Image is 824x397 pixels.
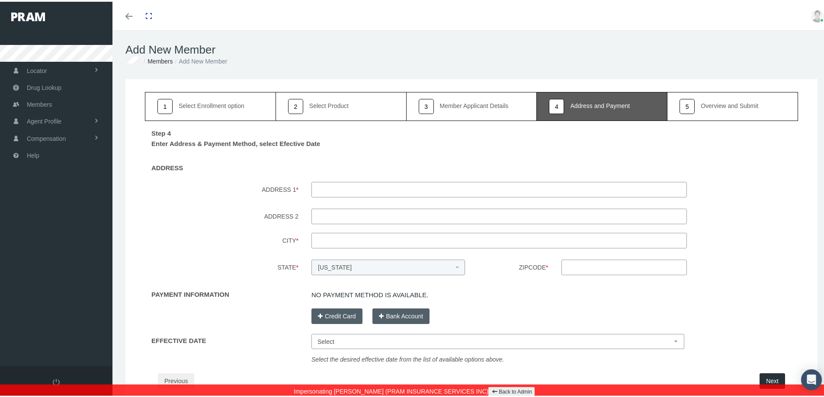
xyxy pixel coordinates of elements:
[27,129,66,145] span: Compensation
[27,146,39,162] span: Help
[27,95,52,111] span: Members
[440,101,509,107] div: Member Applicant Details
[173,55,228,64] li: Add New Member
[145,137,327,150] label: Enter Address & Payment Method, select Efective Date
[471,258,555,276] label: Zipcode
[158,372,194,387] button: Previous
[811,8,824,21] img: user-placeholder.jpg
[138,180,305,198] label: ADDRESS 1
[145,158,189,172] label: ADDRESS
[372,307,430,322] button: Bank Account
[311,258,465,273] span: New Jersey
[318,261,453,270] span: New Jersey
[145,331,212,344] label: EFFECTIVE DATE
[419,97,434,112] div: 3
[311,307,362,322] button: Credit Card
[27,61,47,77] span: Locator
[488,385,535,395] a: Back to Admin
[288,97,303,112] div: 2
[179,101,244,107] div: Select Enrollment option
[11,11,45,19] img: PRAM_20_x_78.png
[680,97,695,112] div: 5
[311,288,428,299] a: No payment method is available.
[27,111,61,128] span: Agent Profile
[138,231,305,249] label: City
[145,124,177,137] label: Step 4
[549,97,564,112] div: 4
[801,368,822,388] div: Open Intercom Messenger
[138,207,305,222] label: ADDRESS 2
[570,101,630,107] div: Address and Payment
[157,97,173,112] div: 1
[27,78,61,94] span: Drug Lookup
[311,354,504,361] i: Select the desired effective date from the list of available options above.
[138,258,305,276] label: State
[760,372,785,387] button: Next
[145,285,236,298] label: PAYMENT INFORMATION
[125,41,818,55] h1: Add New Member
[147,56,173,63] a: Members
[701,101,758,107] div: Overview and Submit
[309,101,349,107] div: Select Product
[6,383,824,397] div: Impersonating [PERSON_NAME] (PRAM INSURANCE SERVICES INC)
